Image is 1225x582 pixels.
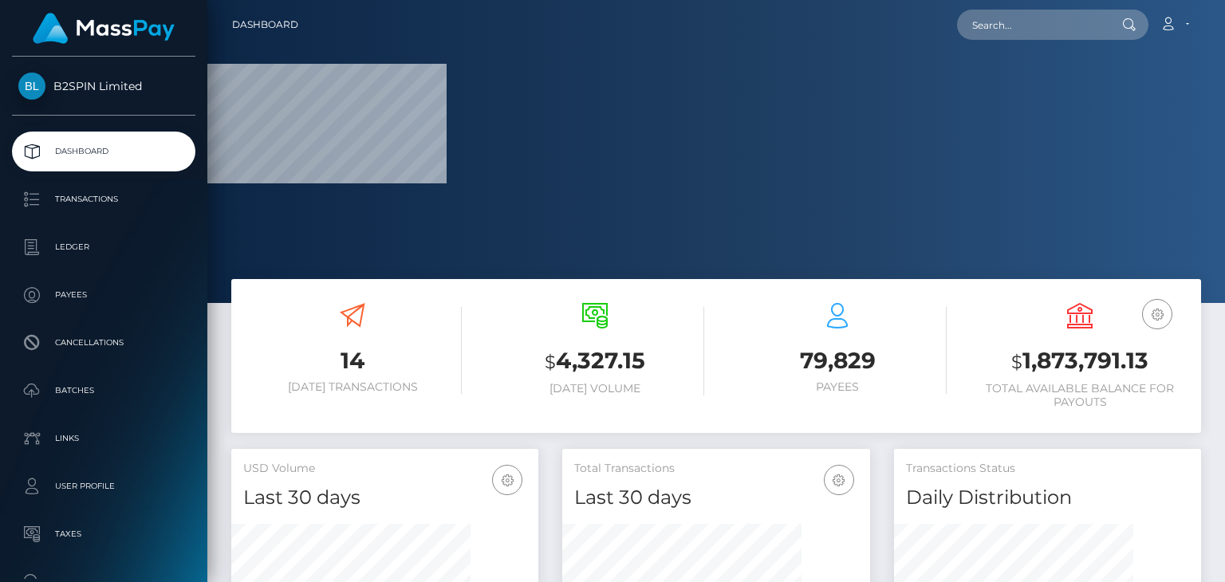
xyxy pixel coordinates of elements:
[12,227,195,267] a: Ledger
[18,187,189,211] p: Transactions
[12,371,195,411] a: Batches
[232,8,298,41] a: Dashboard
[12,79,195,93] span: B2SPIN Limited
[971,382,1189,409] h6: Total Available Balance for Payouts
[18,427,189,450] p: Links
[18,73,45,100] img: B2SPIN Limited
[1011,351,1022,373] small: $
[12,132,195,171] a: Dashboard
[18,283,189,307] p: Payees
[243,484,526,512] h4: Last 30 days
[971,345,1189,378] h3: 1,873,791.13
[12,323,195,363] a: Cancellations
[12,275,195,315] a: Payees
[12,514,195,554] a: Taxes
[243,461,526,477] h5: USD Volume
[18,331,189,355] p: Cancellations
[33,13,175,44] img: MassPay Logo
[728,345,947,376] h3: 79,829
[12,419,195,458] a: Links
[18,474,189,498] p: User Profile
[18,140,189,163] p: Dashboard
[12,466,195,506] a: User Profile
[574,484,857,512] h4: Last 30 days
[545,351,556,373] small: $
[906,484,1189,512] h4: Daily Distribution
[906,461,1189,477] h5: Transactions Status
[243,380,462,394] h6: [DATE] Transactions
[574,461,857,477] h5: Total Transactions
[18,379,189,403] p: Batches
[728,380,947,394] h6: Payees
[18,235,189,259] p: Ledger
[18,522,189,546] p: Taxes
[12,179,195,219] a: Transactions
[486,382,704,395] h6: [DATE] Volume
[486,345,704,378] h3: 4,327.15
[957,10,1107,40] input: Search...
[243,345,462,376] h3: 14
